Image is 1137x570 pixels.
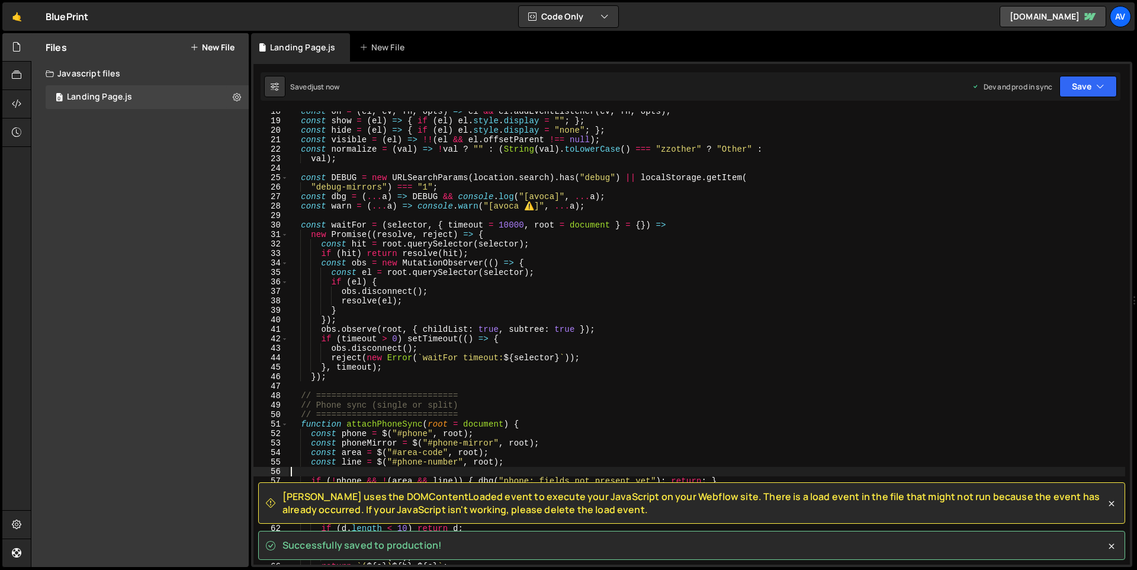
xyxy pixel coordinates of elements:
[253,524,288,533] div: 62
[253,315,288,325] div: 40
[253,296,288,306] div: 38
[253,107,288,116] div: 18
[311,82,339,92] div: just now
[253,182,288,192] div: 26
[253,382,288,391] div: 47
[253,420,288,429] div: 51
[253,249,288,258] div: 33
[253,486,288,495] div: 58
[253,145,288,154] div: 22
[253,126,288,135] div: 20
[253,154,288,164] div: 23
[253,211,288,220] div: 29
[253,391,288,401] div: 48
[270,41,335,53] div: Landing Page.js
[253,543,288,552] div: 64
[253,448,288,457] div: 54
[253,201,288,211] div: 28
[253,429,288,438] div: 52
[46,9,88,24] div: BluePrint
[253,410,288,420] div: 50
[290,82,339,92] div: Saved
[253,476,288,486] div: 57
[253,344,288,353] div: 43
[519,6,618,27] button: Code Only
[253,239,288,249] div: 32
[253,287,288,296] div: 37
[253,334,288,344] div: 42
[56,94,63,103] span: 0
[253,306,288,315] div: 39
[253,173,288,182] div: 25
[253,277,288,287] div: 36
[253,268,288,277] div: 35
[253,467,288,476] div: 56
[253,230,288,239] div: 31
[253,258,288,268] div: 34
[253,135,288,145] div: 21
[282,539,442,552] span: Successfully saved to production!
[2,2,31,31] a: 🤙
[253,505,288,514] div: 60
[67,92,132,103] div: Landing Page.js
[253,514,288,524] div: 61
[253,372,288,382] div: 46
[253,363,288,372] div: 45
[31,62,249,85] div: Javascript files
[46,41,67,54] h2: Files
[253,220,288,230] div: 30
[253,495,288,505] div: 59
[1059,76,1117,97] button: Save
[253,533,288,543] div: 63
[253,353,288,363] div: 44
[282,490,1106,517] span: [PERSON_NAME] uses the DOMContentLoaded event to execute your JavaScript on your Webflow site. Th...
[190,43,235,52] button: New File
[359,41,409,53] div: New File
[253,192,288,201] div: 27
[1000,6,1106,27] a: [DOMAIN_NAME]
[253,552,288,562] div: 65
[253,325,288,334] div: 41
[253,438,288,448] div: 53
[253,457,288,467] div: 55
[1110,6,1131,27] a: AV
[253,401,288,410] div: 49
[253,164,288,173] div: 24
[46,85,249,109] div: 16637/45346.js
[972,82,1052,92] div: Dev and prod in sync
[253,116,288,126] div: 19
